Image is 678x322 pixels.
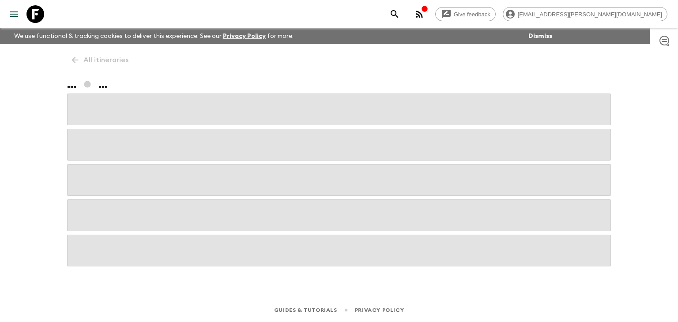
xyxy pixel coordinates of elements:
[274,305,337,315] a: Guides & Tutorials
[513,11,667,18] span: [EMAIL_ADDRESS][PERSON_NAME][DOMAIN_NAME]
[526,30,554,42] button: Dismiss
[449,11,495,18] span: Give feedback
[386,5,403,23] button: search adventures
[435,7,496,21] a: Give feedback
[503,7,667,21] div: [EMAIL_ADDRESS][PERSON_NAME][DOMAIN_NAME]
[223,33,266,39] a: Privacy Policy
[67,76,611,94] h1: ... ...
[5,5,23,23] button: menu
[355,305,404,315] a: Privacy Policy
[11,28,297,44] p: We use functional & tracking cookies to deliver this experience. See our for more.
